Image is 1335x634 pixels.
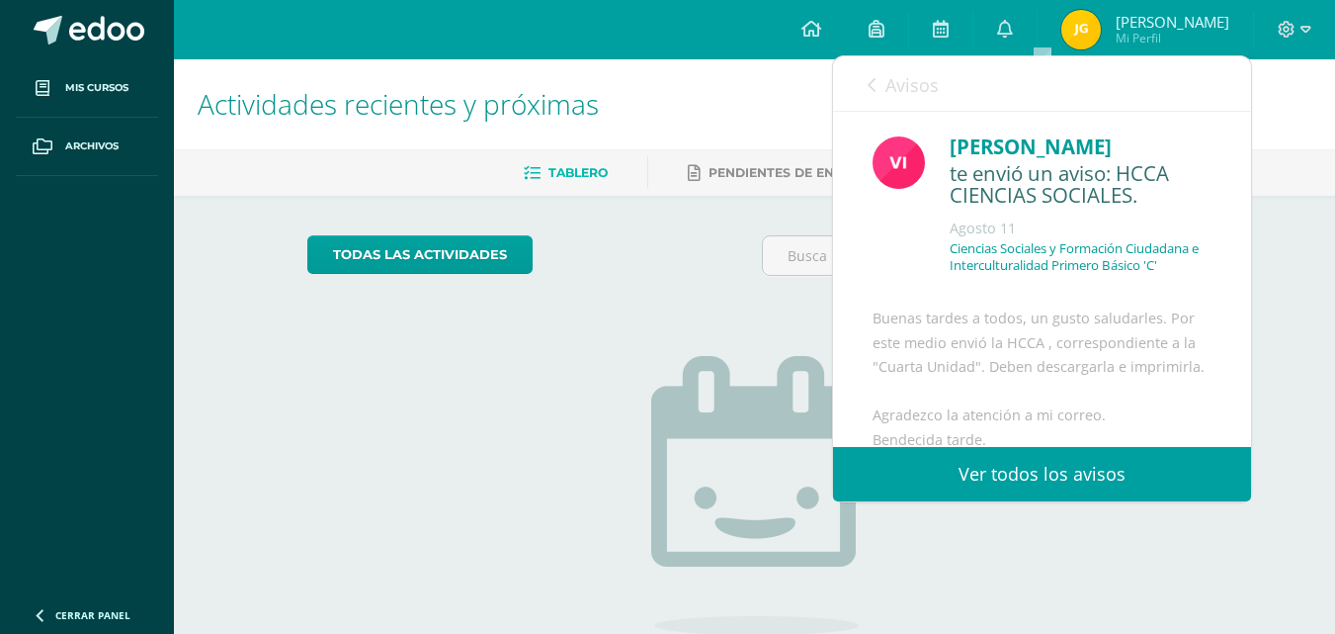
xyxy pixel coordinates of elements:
div: te envió un aviso: HCCA CIENCIAS SOCIALES. [950,162,1211,209]
a: todas las Actividades [307,235,533,274]
span: Pendientes de entrega [709,165,877,180]
img: 44b7314937dcab5c0bab56c489fb6ff9.png [1061,10,1101,49]
img: bd6d0aa147d20350c4821b7c643124fa.png [873,136,925,189]
a: Archivos [16,118,158,176]
p: Ciencias Sociales y Formación Ciudadana e Interculturalidad Primero Básico 'C' [950,240,1211,274]
span: 477 [1090,72,1117,94]
span: Archivos [65,138,119,154]
span: Cerrar panel [55,608,130,622]
span: Mis cursos [65,80,128,96]
a: Mis cursos [16,59,158,118]
div: Agosto 11 [950,219,1211,238]
a: Pendientes de entrega [688,157,877,189]
div: [PERSON_NAME] [950,132,1211,162]
span: avisos sin leer [1090,72,1216,94]
span: Avisos [885,73,939,97]
span: Actividades recientes y próximas [198,85,599,123]
input: Busca una actividad próxima aquí... [763,236,1201,275]
span: [PERSON_NAME] [1116,12,1229,32]
span: Mi Perfil [1116,30,1229,46]
span: Tablero [548,165,608,180]
a: Tablero [524,157,608,189]
a: Ver todos los avisos [833,447,1251,501]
